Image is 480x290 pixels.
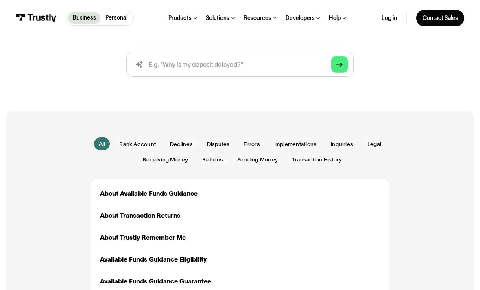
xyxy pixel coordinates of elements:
[100,12,132,24] a: Personal
[202,156,223,164] span: Returns
[416,10,464,26] a: Contact Sales
[286,15,315,22] div: Developers
[207,140,230,148] span: Disputes
[274,140,317,148] span: Implementations
[126,52,354,77] input: search
[94,137,110,150] a: All
[16,14,57,22] img: Trustly Logo
[244,15,271,22] div: Resources
[168,15,192,22] div: Products
[100,211,180,220] a: About Transaction Returns
[143,156,188,164] span: Receiving Money
[331,140,353,148] span: Inquiries
[99,140,105,148] div: All
[100,277,211,286] a: Available Funds Guidance Guarantee
[292,156,342,164] span: Transaction History
[382,15,397,22] a: Log in
[68,12,100,24] a: Business
[73,14,96,22] p: Business
[105,14,127,22] p: Personal
[244,140,260,148] span: Errors
[170,140,193,148] span: Declines
[100,189,198,198] a: About Available Funds Guidance
[237,156,278,164] span: Sending Money
[100,233,186,242] a: About Trustly Remember Me
[91,137,389,166] form: Email Form
[100,255,207,264] a: Available Funds Guidance Eligibility
[126,52,354,77] form: Search
[329,15,341,22] div: Help
[423,15,458,22] div: Contact Sales
[206,15,229,22] div: Solutions
[119,140,156,148] span: Bank Account
[367,140,381,148] span: Legal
